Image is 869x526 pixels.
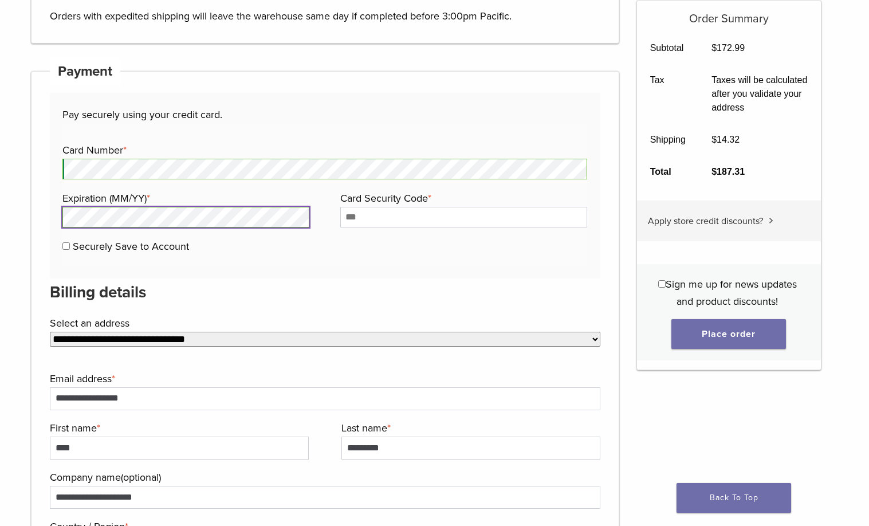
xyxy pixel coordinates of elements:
th: Subtotal [637,32,699,64]
span: Apply store credit discounts? [648,215,763,227]
th: Total [637,156,699,188]
span: $ [711,167,717,176]
bdi: 14.32 [711,135,740,144]
label: Email address [50,370,598,387]
fieldset: Payment Info [62,123,587,266]
td: Taxes will be calculated after you validate your address [699,64,821,124]
th: Tax [637,64,699,124]
bdi: 172.99 [711,43,745,53]
label: First name [50,419,306,437]
label: Card Number [62,142,584,159]
span: (optional) [121,471,161,484]
img: caret.svg [769,218,773,223]
button: Place order [671,319,786,349]
input: Sign me up for news updates and product discounts! [658,280,666,288]
label: Select an address [50,315,598,332]
label: Last name [341,419,597,437]
label: Securely Save to Account [73,240,189,253]
p: Pay securely using your credit card. [62,106,587,123]
h4: Payment [50,58,121,85]
span: $ [711,43,717,53]
th: Shipping [637,124,699,156]
label: Expiration (MM/YY) [62,190,306,207]
label: Card Security Code [340,190,584,207]
span: $ [711,135,717,144]
label: Company name [50,469,598,486]
bdi: 187.31 [711,167,745,176]
a: Back To Top [677,483,791,513]
h5: Order Summary [637,1,821,26]
span: Sign me up for news updates and product discounts! [666,278,797,308]
h3: Billing details [50,278,601,306]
